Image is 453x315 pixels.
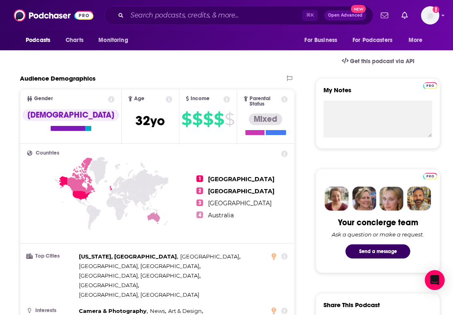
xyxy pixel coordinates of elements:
[249,113,282,125] div: Mixed
[27,308,76,313] h3: Interests
[398,8,411,22] a: Show notifications dropdown
[135,113,165,129] span: 32 yo
[208,175,274,183] span: [GEOGRAPHIC_DATA]
[66,34,83,46] span: Charts
[79,291,199,298] span: [GEOGRAPHIC_DATA], [GEOGRAPHIC_DATA]
[407,187,431,211] img: Jon Profile
[79,282,138,288] span: [GEOGRAPHIC_DATA]
[433,6,439,13] svg: Add a profile image
[196,199,203,206] span: 3
[79,308,147,314] span: Camera & Photography
[104,6,373,25] div: Search podcasts, credits, & more...
[14,7,93,23] img: Podchaser - Follow, Share and Rate Podcasts
[36,150,59,156] span: Countries
[196,212,203,218] span: 4
[352,187,376,211] img: Barbara Profile
[345,244,410,258] button: Send a message
[328,13,362,17] span: Open Advanced
[79,271,201,281] span: ,
[423,173,438,180] img: Podchaser Pro
[423,81,438,89] a: Pro website
[26,34,50,46] span: Podcasts
[302,10,318,21] span: ⌘ K
[20,32,61,48] button: open menu
[335,51,421,71] a: Get this podcast via API
[134,96,144,101] span: Age
[350,58,414,65] span: Get this podcast via API
[225,113,234,126] span: $
[409,34,423,46] span: More
[423,82,438,89] img: Podchaser Pro
[191,96,210,101] span: Income
[181,113,191,126] span: $
[377,8,392,22] a: Show notifications dropdown
[60,32,88,48] a: Charts
[421,6,439,25] img: User Profile
[325,187,349,211] img: Sydney Profile
[208,212,234,219] span: Australia
[208,199,272,207] span: [GEOGRAPHIC_DATA]
[421,6,439,25] span: Logged in as lily.gordon
[79,261,201,271] span: ,
[403,32,433,48] button: open menu
[20,74,95,82] h2: Audience Demographics
[208,187,274,195] span: [GEOGRAPHIC_DATA]
[79,281,139,290] span: ,
[27,253,76,259] h3: Top Cities
[423,172,438,180] a: Pro website
[34,96,53,101] span: Gender
[79,272,199,279] span: [GEOGRAPHIC_DATA], [GEOGRAPHIC_DATA]
[324,10,366,20] button: Open AdvancedNew
[425,270,445,290] div: Open Intercom Messenger
[180,253,239,260] span: [GEOGRAPHIC_DATA]
[192,113,202,126] span: $
[196,187,203,194] span: 2
[98,34,128,46] span: Monitoring
[380,187,404,211] img: Jules Profile
[196,175,203,182] span: 1
[203,113,213,126] span: $
[93,32,139,48] button: open menu
[338,217,418,228] div: Your concierge team
[180,252,240,261] span: ,
[323,86,432,101] label: My Notes
[299,32,348,48] button: open menu
[79,253,177,260] span: [US_STATE], [GEOGRAPHIC_DATA]
[250,96,280,107] span: Parental Status
[351,5,366,13] span: New
[127,9,302,22] input: Search podcasts, credits, & more...
[323,301,380,309] h3: Share This Podcast
[353,34,392,46] span: For Podcasters
[332,231,424,238] div: Ask a question or make a request.
[150,308,165,314] span: News
[22,109,119,121] div: [DEMOGRAPHIC_DATA]
[214,113,224,126] span: $
[79,263,199,269] span: [GEOGRAPHIC_DATA], [GEOGRAPHIC_DATA]
[79,252,178,261] span: ,
[421,6,439,25] button: Show profile menu
[168,308,202,314] span: Art & Design
[347,32,404,48] button: open menu
[304,34,337,46] span: For Business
